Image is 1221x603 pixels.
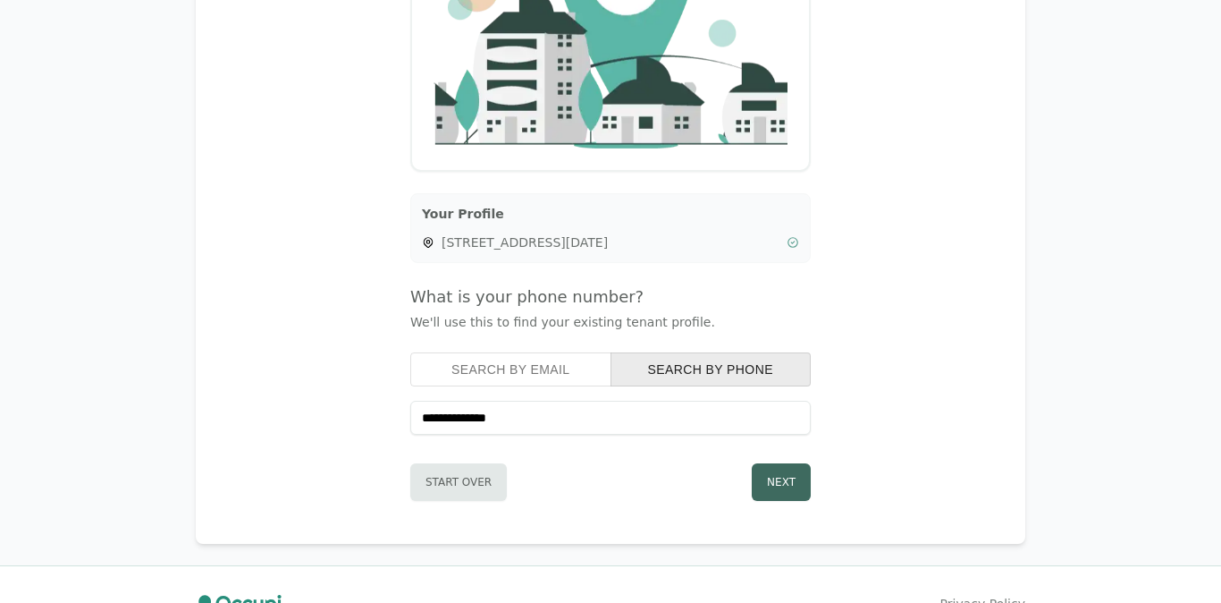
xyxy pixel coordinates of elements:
[752,463,811,501] button: Next
[442,234,779,251] span: [STREET_ADDRESS][DATE]
[410,463,507,501] button: Start Over
[410,352,611,386] button: search by email
[410,313,811,331] p: We'll use this to find your existing tenant profile.
[610,352,812,386] button: search by phone
[410,352,811,386] div: Search type
[410,285,811,310] h4: What is your phone number?
[422,205,799,223] h3: Your Profile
